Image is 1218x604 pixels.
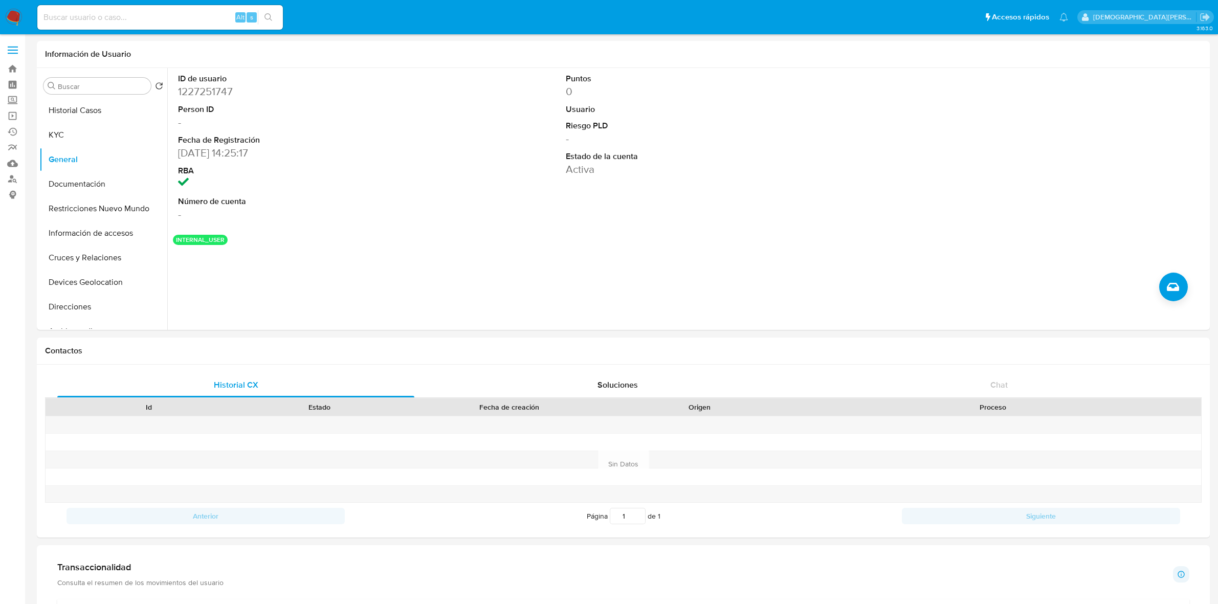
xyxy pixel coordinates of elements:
button: search-icon [258,10,279,25]
dt: Número de cuenta [178,196,427,207]
dt: ID de usuario [178,73,427,84]
button: Anterior [67,508,345,524]
button: Volver al orden por defecto [155,82,163,93]
p: cristian.porley@mercadolibre.com [1093,12,1197,22]
div: Estado [241,402,397,412]
h1: Contactos [45,346,1202,356]
h1: Información de Usuario [45,49,131,59]
span: Chat [990,379,1008,391]
dt: Estado de la cuenta [566,151,814,162]
dd: 1227251747 [178,84,427,99]
dd: - [178,115,427,129]
dd: Activa [566,162,814,176]
span: Alt [236,12,245,22]
dt: Person ID [178,104,427,115]
dd: - [178,207,427,221]
button: Información de accesos [39,221,167,245]
button: Historial Casos [39,98,167,123]
button: KYC [39,123,167,147]
button: Direcciones [39,295,167,319]
dd: [DATE] 14:25:17 [178,146,427,160]
div: Proceso [792,402,1194,412]
div: Origen [622,402,778,412]
input: Buscar usuario o caso... [37,11,283,24]
button: General [39,147,167,172]
span: Soluciones [597,379,638,391]
dt: Fecha de Registración [178,135,427,146]
button: Buscar [48,82,56,90]
dt: Puntos [566,73,814,84]
span: s [250,12,253,22]
dt: Riesgo PLD [566,120,814,131]
a: Notificaciones [1059,13,1068,21]
dt: Usuario [566,104,814,115]
button: Cruces y Relaciones [39,245,167,270]
button: Documentación [39,172,167,196]
dd: 0 [566,84,814,99]
span: 1 [658,511,660,521]
dt: RBA [178,165,427,176]
div: Id [71,402,227,412]
span: Página de [587,508,660,524]
button: Archivos adjuntos [39,319,167,344]
button: Restricciones Nuevo Mundo [39,196,167,221]
button: Siguiente [902,508,1180,524]
div: Fecha de creación [412,402,607,412]
button: Devices Geolocation [39,270,167,295]
span: Historial CX [214,379,258,391]
span: Accesos rápidos [992,12,1049,23]
a: Salir [1200,12,1210,23]
input: Buscar [58,82,147,91]
dd: - [566,131,814,146]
